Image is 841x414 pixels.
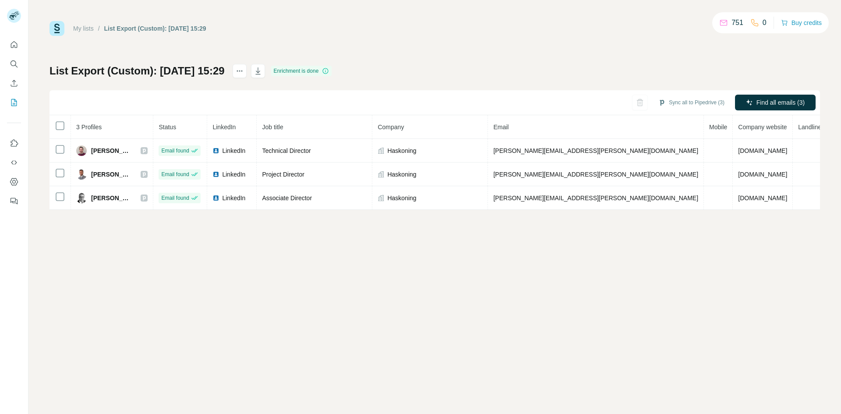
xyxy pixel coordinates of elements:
[76,124,102,131] span: 3 Profiles
[7,155,21,170] button: Use Surfe API
[709,124,727,131] span: Mobile
[738,147,787,154] span: [DOMAIN_NAME]
[222,170,245,179] span: LinkedIn
[731,18,743,28] p: 751
[262,195,312,202] span: Associate Director
[233,64,247,78] button: actions
[212,195,219,202] img: LinkedIn logo
[798,124,821,131] span: Landline
[222,146,245,155] span: LinkedIn
[98,24,100,33] li: /
[212,147,219,154] img: LinkedIn logo
[49,64,225,78] h1: List Export (Custom): [DATE] 15:29
[271,66,332,76] div: Enrichment is done
[7,174,21,190] button: Dashboard
[161,194,189,202] span: Email found
[222,194,245,202] span: LinkedIn
[73,25,94,32] a: My lists
[493,124,509,131] span: Email
[49,21,64,36] img: Surfe Logo
[7,193,21,209] button: Feedback
[387,170,416,179] span: Haskoning
[493,195,698,202] span: [PERSON_NAME][EMAIL_ADDRESS][PERSON_NAME][DOMAIN_NAME]
[104,24,206,33] div: List Export (Custom): [DATE] 15:29
[262,147,311,154] span: Technical Director
[493,147,698,154] span: [PERSON_NAME][EMAIL_ADDRESS][PERSON_NAME][DOMAIN_NAME]
[76,193,87,203] img: Avatar
[7,135,21,151] button: Use Surfe on LinkedIn
[212,124,236,131] span: LinkedIn
[262,124,283,131] span: Job title
[76,169,87,180] img: Avatar
[738,171,787,178] span: [DOMAIN_NAME]
[735,95,816,110] button: Find all emails (3)
[738,195,787,202] span: [DOMAIN_NAME]
[91,146,132,155] span: [PERSON_NAME]
[7,37,21,53] button: Quick start
[7,95,21,110] button: My lists
[7,75,21,91] button: Enrich CSV
[91,170,132,179] span: [PERSON_NAME]
[756,98,805,107] span: Find all emails (3)
[493,171,698,178] span: [PERSON_NAME][EMAIL_ADDRESS][PERSON_NAME][DOMAIN_NAME]
[159,124,176,131] span: Status
[161,147,189,155] span: Email found
[91,194,132,202] span: [PERSON_NAME]
[262,171,304,178] span: Project Director
[161,170,189,178] span: Email found
[378,124,404,131] span: Company
[738,124,787,131] span: Company website
[7,56,21,72] button: Search
[387,146,416,155] span: Haskoning
[652,96,731,109] button: Sync all to Pipedrive (3)
[781,17,822,29] button: Buy credits
[387,194,416,202] span: Haskoning
[212,171,219,178] img: LinkedIn logo
[76,145,87,156] img: Avatar
[763,18,767,28] p: 0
